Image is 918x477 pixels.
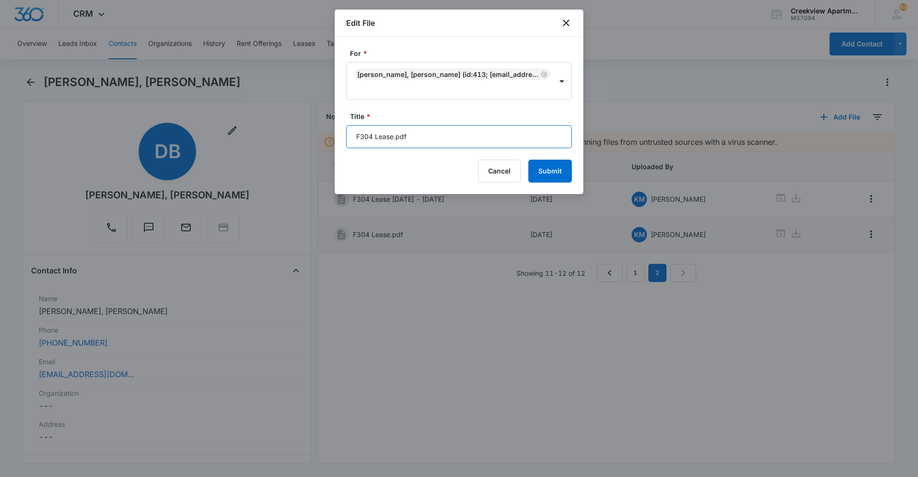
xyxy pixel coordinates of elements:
div: [PERSON_NAME], [PERSON_NAME] (ID:413; [EMAIL_ADDRESS][DOMAIN_NAME]; 717-779-6209) [357,70,539,78]
input: Title [346,125,572,148]
div: Remove Dylan Bixler, Keri Bixler (ID:413; dkbix6725@gmail.com; 717-779-6209) [539,71,547,77]
button: Submit [528,160,572,183]
h1: Edit File [346,17,375,29]
button: close [560,17,572,29]
button: Cancel [478,160,521,183]
label: Title [350,111,576,121]
label: For [350,48,576,58]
